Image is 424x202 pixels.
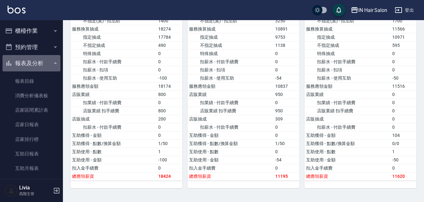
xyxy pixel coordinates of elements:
[70,90,157,98] td: 店販業績
[274,164,299,172] td: 0
[304,58,391,66] td: 扣薪水 - 付款手續費
[304,115,391,123] td: 店販抽成
[157,82,182,90] td: 18174
[391,164,416,172] td: 0
[3,147,60,161] a: 互助日報表
[392,4,416,16] button: 登出
[304,139,391,148] td: 互助獲得 - 點數/換算金額
[70,131,157,139] td: 互助獲得 - 金額
[391,156,416,164] td: -50
[70,74,157,82] td: 扣薪水 - 使用互助
[274,131,299,139] td: 0
[70,164,157,172] td: 扣入金手續費
[70,107,157,115] td: 店販業績 扣手續費
[157,164,182,172] td: 0
[358,6,387,14] div: IN Hair Salon
[157,148,182,156] td: 1
[5,184,18,197] img: Person
[391,58,416,66] td: 0
[274,74,299,82] td: -54
[3,161,60,176] a: 互助月報表
[274,123,299,131] td: 0
[274,17,299,25] td: 3250
[391,107,416,115] td: 0
[157,58,182,66] td: 0
[304,156,391,164] td: 互助使用 - 金額
[304,41,391,49] td: 不指定抽成
[19,185,51,191] h5: Livia
[70,17,157,25] td: 不指定(實) - 扣互助
[391,123,416,131] td: 0
[391,82,416,90] td: 11516
[304,17,391,25] td: 不指定(實) - 扣互助
[187,172,274,180] td: 總應領薪資
[391,17,416,25] td: 1700
[70,115,157,123] td: 店販抽成
[187,164,274,172] td: 扣入金手續費
[157,25,182,33] td: 18274
[157,90,182,98] td: 800
[274,82,299,90] td: 10837
[70,139,157,148] td: 互助獲得 - 點數/換算金額
[187,74,274,82] td: 扣薪水 - 使用互助
[391,74,416,82] td: -50
[3,39,60,55] button: 預約管理
[304,82,391,90] td: 服務應領金額
[19,191,51,197] p: 高階主管
[70,66,157,74] td: 扣薪水 - 扣項
[157,98,182,107] td: 0
[157,172,182,180] td: 18424
[274,49,299,58] td: 0
[70,49,157,58] td: 特殊抽成
[332,4,345,16] button: save
[304,172,391,180] td: 總應領薪資
[274,107,299,115] td: 950
[8,6,25,14] img: Logo
[157,131,182,139] td: 0
[157,139,182,148] td: 1/50
[274,66,299,74] td: 0
[304,131,391,139] td: 互助獲得 - 金額
[70,156,157,164] td: 互助使用 - 金額
[70,123,157,131] td: 扣薪水 - 付款手續費
[274,90,299,98] td: 950
[187,107,274,115] td: 店販業績 扣手續費
[3,88,60,103] a: 消費分析儀表板
[70,58,157,66] td: 扣薪水 - 付款手續費
[391,33,416,41] td: 10971
[70,33,157,41] td: 指定抽成
[187,58,274,66] td: 扣薪水 - 付款手續費
[70,82,157,90] td: 服務應領金額
[157,41,182,49] td: 490
[274,115,299,123] td: 309
[304,90,391,98] td: 店販業績
[187,123,274,131] td: 扣薪水 - 付款手續費
[187,17,274,25] td: 不指定(實) - 扣互助
[157,123,182,131] td: 0
[187,156,274,164] td: 互助使用 - 金額
[3,103,60,117] a: 店家區間累計表
[348,4,390,17] button: IN Hair Salon
[157,115,182,123] td: 200
[391,66,416,74] td: 0
[187,33,274,41] td: 指定抽成
[70,25,157,33] td: 服務換算抽成
[304,74,391,82] td: 扣薪水 - 使用互助
[304,66,391,74] td: 扣薪水 - 扣項
[157,17,182,25] td: 1400
[391,148,416,156] td: 1
[391,131,416,139] td: 104
[391,115,416,123] td: 0
[3,132,60,147] a: 店家排行榜
[187,90,274,98] td: 店販業績
[187,41,274,49] td: 不指定抽成
[274,148,299,156] td: 0
[157,74,182,82] td: -100
[3,176,60,190] a: 互助排行榜
[187,139,274,148] td: 互助獲得 - 點數/換算金額
[274,25,299,33] td: 10891
[391,90,416,98] td: 0
[187,98,274,107] td: 扣業績 - 付款手續費
[3,117,60,132] a: 店家日報表
[304,148,391,156] td: 互助使用 - 點數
